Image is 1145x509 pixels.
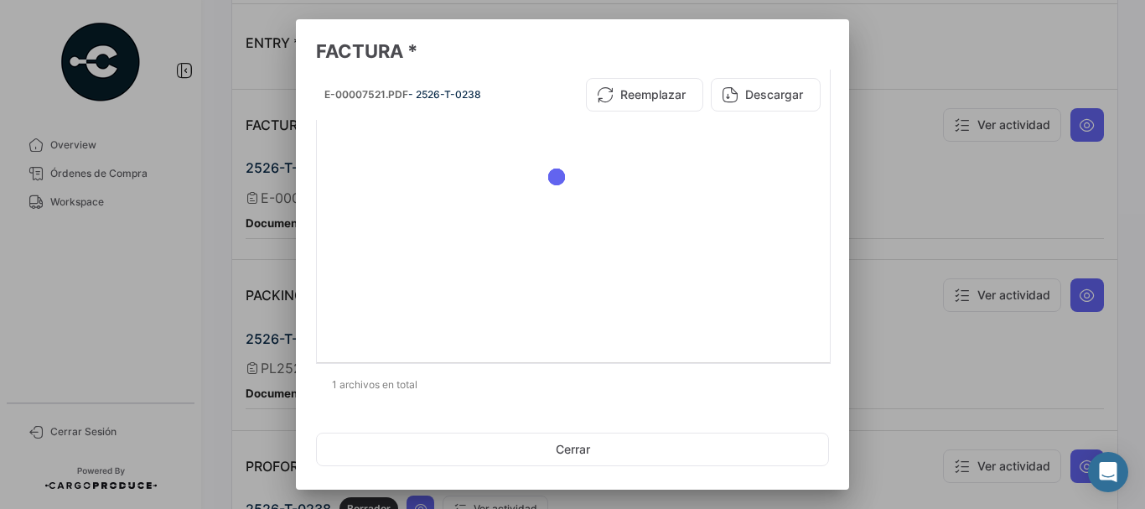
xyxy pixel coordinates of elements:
[316,433,829,466] button: Cerrar
[324,88,408,101] span: E-00007521.PDF
[408,88,481,101] span: - 2526-T-0238
[1088,452,1128,492] div: Abrir Intercom Messenger
[316,364,829,406] div: 1 archivos en total
[586,78,703,112] button: Reemplazar
[316,39,829,63] h3: FACTURA *
[711,78,821,112] button: Descargar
